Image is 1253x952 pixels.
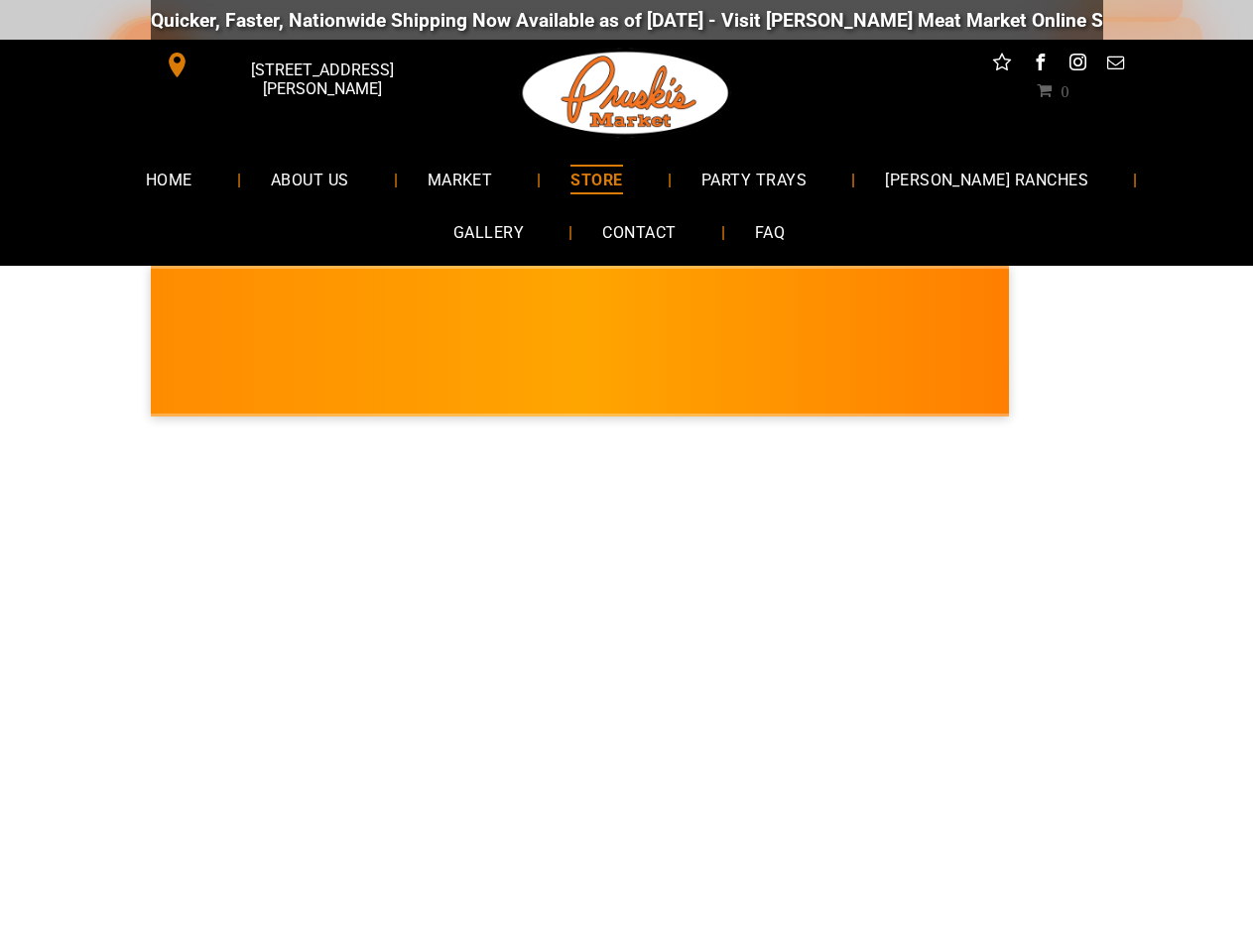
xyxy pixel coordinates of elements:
[193,51,449,108] span: [STREET_ADDRESS][PERSON_NAME]
[725,206,814,259] a: FAQ
[116,153,222,205] a: HOME
[572,206,705,259] a: CONTACT
[519,40,733,147] img: Pruski-s+Market+HQ+Logo2-1920w.png
[151,50,454,80] a: [STREET_ADDRESS][PERSON_NAME]
[1061,82,1068,98] span: 0
[1027,50,1053,80] a: facebook
[424,206,554,259] a: GALLERY
[672,153,836,205] a: PARTY TRAYS
[1102,50,1128,80] a: email
[241,153,379,205] a: ABOUT US
[989,50,1015,80] a: Social network
[1065,50,1090,80] a: instagram
[855,153,1118,205] a: [PERSON_NAME] RANCHES
[398,153,523,205] a: MARKET
[541,153,652,205] a: STORE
